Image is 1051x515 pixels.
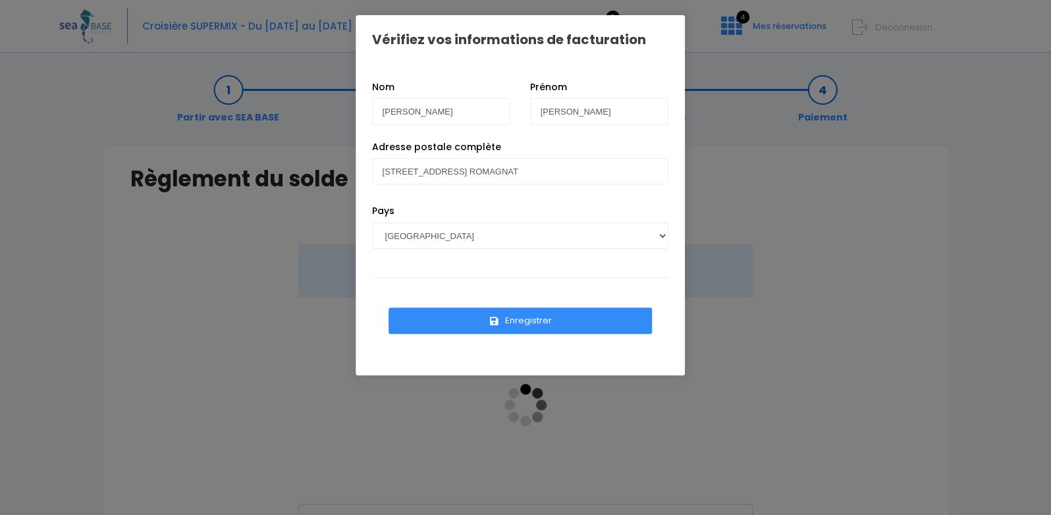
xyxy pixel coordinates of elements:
[530,80,567,94] label: Prénom
[372,204,394,218] label: Pays
[372,32,646,47] h1: Vérifiez vos informations de facturation
[389,308,652,334] button: Enregistrer
[372,80,394,94] label: Nom
[372,140,501,154] label: Adresse postale complète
